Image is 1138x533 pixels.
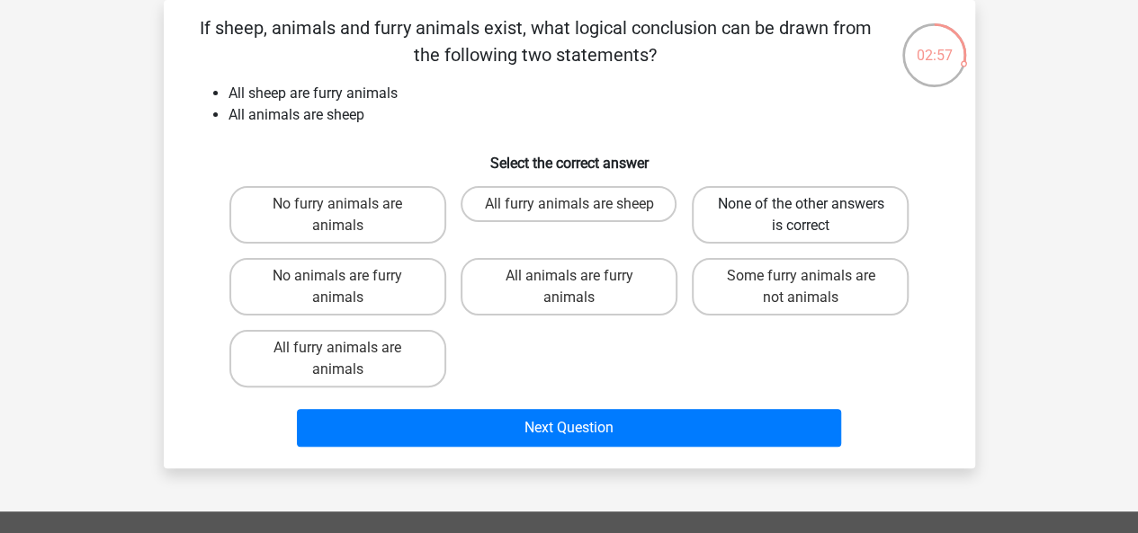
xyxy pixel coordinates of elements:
label: No animals are furry animals [229,258,446,315]
h6: Select the correct answer [193,140,946,172]
div: 02:57 [901,22,968,67]
label: All furry animals are animals [229,330,446,387]
label: Some furry animals are not animals [692,258,909,315]
label: All animals are furry animals [461,258,677,315]
label: None of the other answers is correct [692,186,909,244]
li: All animals are sheep [228,104,946,126]
label: No furry animals are animals [229,186,446,244]
label: All furry animals are sheep [461,186,677,222]
button: Next Question [297,409,841,447]
li: All sheep are furry animals [228,83,946,104]
p: If sheep, animals and furry animals exist, what logical conclusion can be drawn from the followin... [193,14,879,68]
